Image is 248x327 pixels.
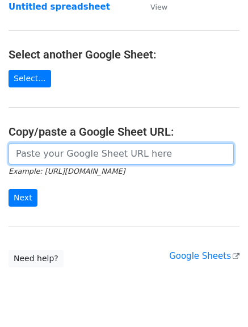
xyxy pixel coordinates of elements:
[9,125,239,139] h4: Copy/paste a Google Sheet URL:
[9,2,110,12] a: Untitled spreadsheet
[9,70,51,87] a: Select...
[139,2,167,12] a: View
[191,272,248,327] iframe: Chat Widget
[169,251,239,261] a: Google Sheets
[9,48,239,61] h4: Select another Google Sheet:
[150,3,167,11] small: View
[9,143,234,165] input: Paste your Google Sheet URL here
[9,167,125,175] small: Example: [URL][DOMAIN_NAME]
[191,272,248,327] div: 聊天小工具
[9,250,64,267] a: Need help?
[9,189,37,207] input: Next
